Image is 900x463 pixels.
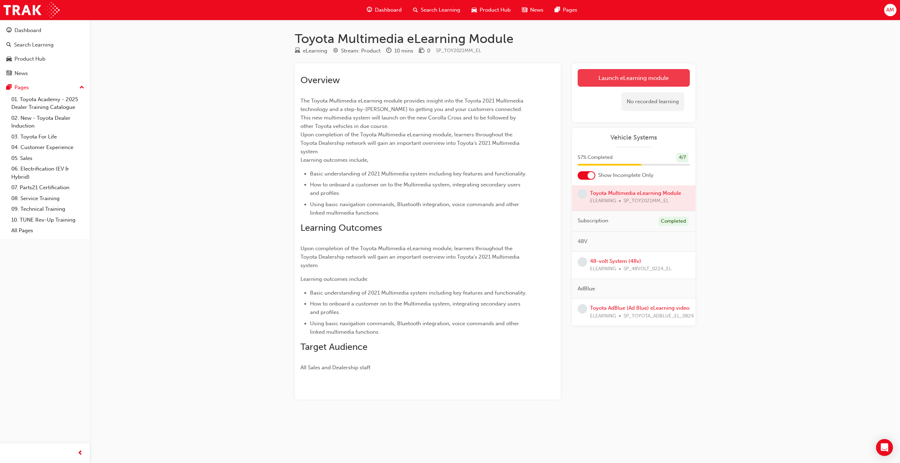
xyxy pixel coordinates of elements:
a: search-iconSearch Learning [407,3,466,17]
span: target-icon [333,48,338,54]
span: Using basic navigation commands, Bluetooth integration, voice commands and other linked multimedi... [310,201,521,216]
a: Product Hub [3,53,87,66]
div: Price [419,47,430,55]
span: 57 % Completed [578,154,613,162]
a: 08. Service Training [8,193,87,204]
span: AdBlue [578,285,595,293]
div: Search Learning [14,41,54,49]
span: Search Learning [421,6,460,14]
a: 04. Customer Experience [8,142,87,153]
span: news-icon [6,70,12,77]
span: learningRecordVerb_NONE-icon [578,257,587,267]
div: 4 / 7 [676,153,688,162]
button: Pages [3,81,87,94]
div: Dashboard [14,26,41,35]
span: AM [886,6,894,14]
span: Overview [300,75,340,86]
a: news-iconNews [516,3,549,17]
span: SP_TOYOTA_ADBLUE_EL_0824 [624,312,694,320]
span: pages-icon [6,85,12,91]
a: 05. Sales [8,153,87,164]
span: learningRecordVerb_NONE-icon [578,189,587,199]
span: Using basic navigation commands, Bluetooth integration, voice commands and other linked multimedi... [310,320,521,335]
span: car-icon [472,6,477,14]
span: up-icon [79,83,84,92]
span: How to onboard a customer on to the Multimedia system, integrating secondary users and profiles. [310,301,522,315]
div: News [14,69,28,78]
a: 48-volt System (48v) [590,258,641,264]
a: Search Learning [3,38,87,51]
span: Upon completion of the Toyota Multimedia eLearning module, learners throughout the Toyota Dealers... [300,245,521,268]
span: pages-icon [555,6,560,14]
div: Stream [333,47,381,55]
span: Pages [563,6,577,14]
span: Show Incomplete Only [598,171,653,179]
span: Basic understanding of 2021 Multimedia system including key features and functionality. [310,171,527,177]
span: clock-icon [386,48,391,54]
a: 02. New - Toyota Dealer Induction [8,113,87,131]
span: All Sales and Dealership staff. [300,364,372,371]
img: Trak [4,2,60,18]
span: ELEARNING [590,312,616,320]
span: car-icon [6,56,12,62]
span: guage-icon [6,27,12,34]
span: Basic understanding of 2021 Multimedia system including key features and functionality. [310,290,527,296]
a: car-iconProduct Hub [466,3,516,17]
span: search-icon [413,6,418,14]
div: Product Hub [14,55,45,63]
a: Launch eLearning module [578,69,690,87]
span: learningResourceType_ELEARNING-icon [295,48,300,54]
span: learningRecordVerb_NONE-icon [578,304,587,314]
span: Learning Outcomes [300,222,382,233]
a: Dashboard [3,24,87,37]
span: guage-icon [367,6,372,14]
a: News [3,67,87,80]
a: guage-iconDashboard [361,3,407,17]
span: Dashboard [375,6,402,14]
a: 03. Toyota For Life [8,131,87,142]
a: Toyota AdBlue (Ad Blue) eLearning video [590,305,689,311]
span: news-icon [522,6,527,14]
span: Learning resource code [436,48,481,54]
div: Stream: Product [341,47,381,55]
span: Learning outcomes include: [300,276,369,282]
span: Target Audience [300,341,367,352]
div: Pages [14,84,29,92]
span: ELEARNING [590,265,616,273]
a: pages-iconPages [549,3,583,17]
span: The Toyota Multimedia eLearning module provides insight into the Toyota 2021 Multimedia technolog... [300,98,525,163]
a: Vehicle Systems [578,134,690,142]
div: Completed [658,217,688,226]
span: Product Hub [480,6,511,14]
div: No recorded learning [621,92,684,111]
span: Subscription [578,217,608,225]
span: search-icon [6,42,11,48]
div: Type [295,47,327,55]
div: Open Intercom Messenger [876,439,893,456]
span: How to onboard a customer on to the Multimedia system, integrating secondary users and profiles. [310,181,522,196]
a: 01. Toyota Academy - 2025 Dealer Training Catalogue [8,94,87,113]
a: 10. TUNE Rev-Up Training [8,215,87,226]
h1: Toyota Multimedia eLearning Module [295,31,695,47]
a: 07. Parts21 Certification [8,182,87,193]
a: 06. Electrification (EV & Hybrid) [8,163,87,182]
a: 09. Technical Training [8,204,87,215]
span: 48V [578,237,587,246]
div: Duration [386,47,413,55]
span: SP_48VOLT_0224_EL [624,265,671,273]
div: 0 [427,47,430,55]
span: money-icon [419,48,424,54]
div: 10 mins [394,47,413,55]
div: eLearning [303,47,327,55]
button: AM [884,4,896,16]
span: prev-icon [78,449,83,458]
a: All Pages [8,225,87,236]
span: News [530,6,543,14]
button: DashboardSearch LearningProduct HubNews [3,23,87,81]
